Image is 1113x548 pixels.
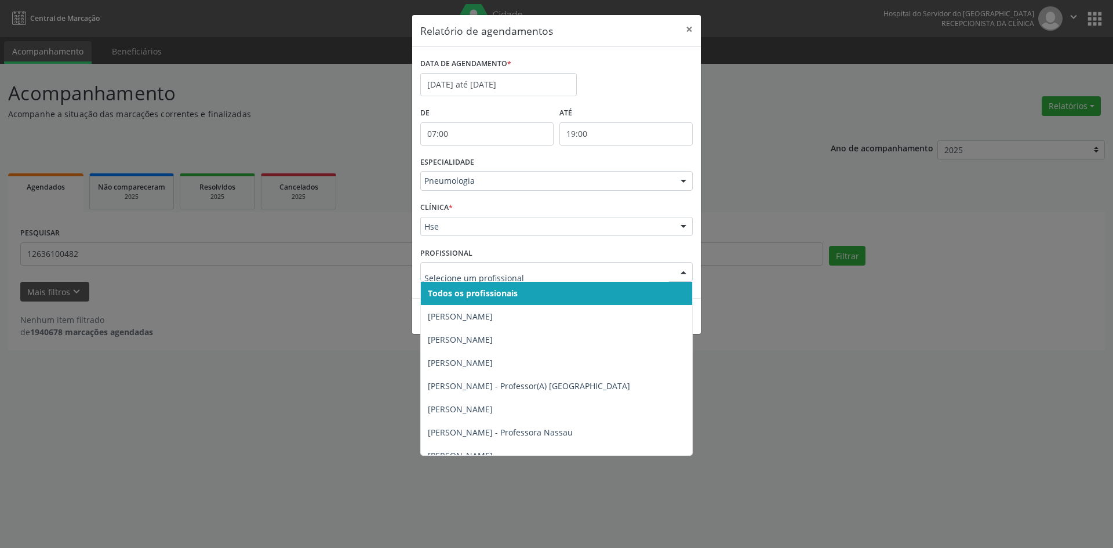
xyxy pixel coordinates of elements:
[420,244,472,262] label: PROFISSIONAL
[424,175,669,187] span: Pneumologia
[559,122,693,146] input: Selecione o horário final
[424,221,669,233] span: Hse
[428,334,493,345] span: [PERSON_NAME]
[678,15,701,43] button: Close
[420,55,511,73] label: DATA DE AGENDAMENTO
[428,427,573,438] span: [PERSON_NAME] - Professora Nassau
[428,357,493,368] span: [PERSON_NAME]
[420,154,474,172] label: ESPECIALIDADE
[428,404,493,415] span: [PERSON_NAME]
[428,380,630,391] span: [PERSON_NAME] - Professor(A) [GEOGRAPHIC_DATA]
[420,73,577,96] input: Selecione uma data ou intervalo
[420,122,554,146] input: Selecione o horário inicial
[428,311,493,322] span: [PERSON_NAME]
[559,104,693,122] label: ATÉ
[428,288,518,299] span: Todos os profissionais
[420,199,453,217] label: CLÍNICA
[420,23,553,38] h5: Relatório de agendamentos
[420,104,554,122] label: De
[424,266,669,289] input: Selecione um profissional
[428,450,493,461] span: [PERSON_NAME]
